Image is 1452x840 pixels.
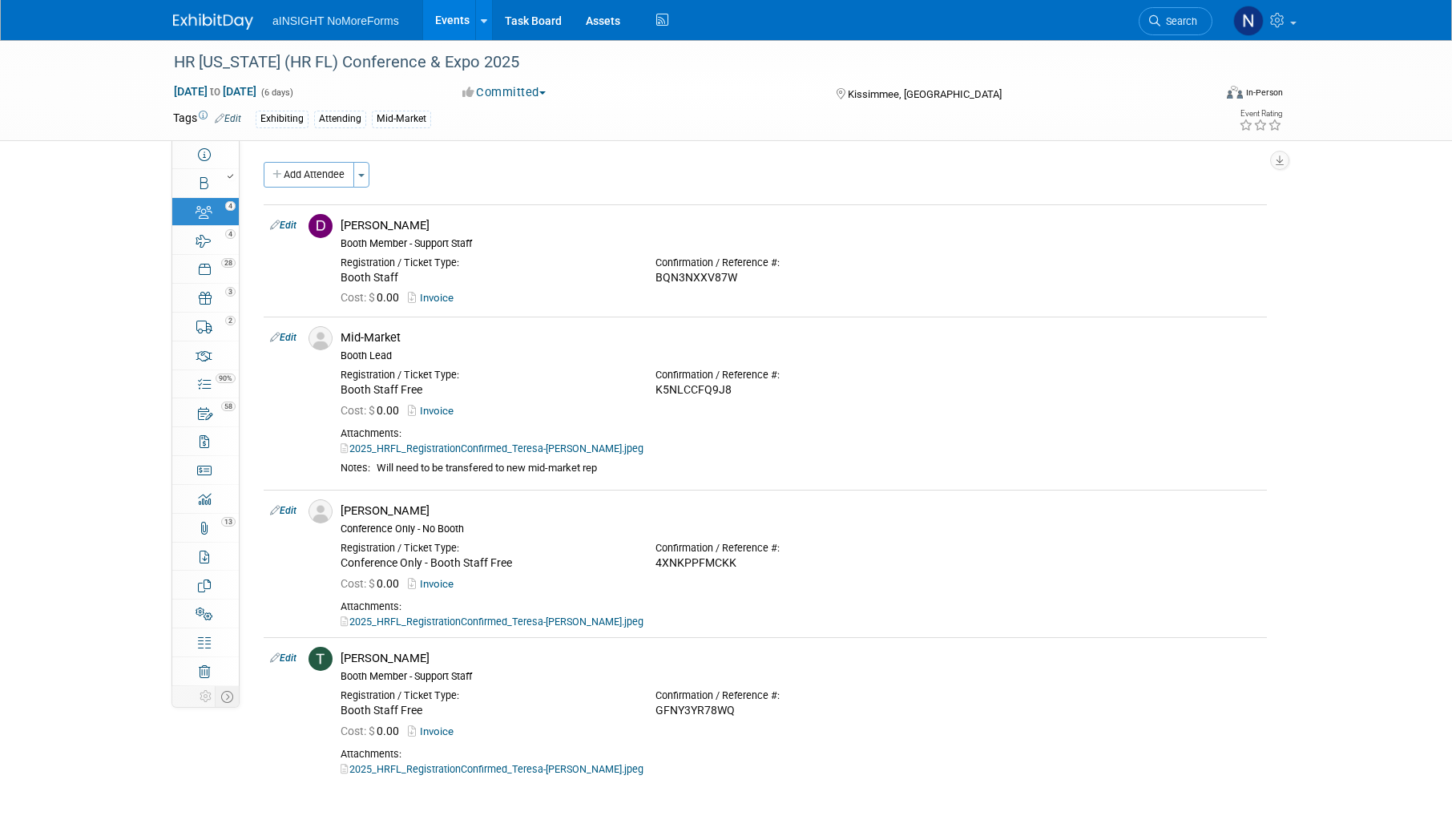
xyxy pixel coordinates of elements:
a: Search [1139,7,1212,35]
div: Attending [314,111,366,127]
div: 4XNKPPFMCKK [655,556,946,571]
div: Exhibiting [256,111,309,127]
a: Edit [270,505,296,516]
a: Invoice [408,292,460,304]
div: Confirmation / Reference #: [655,542,946,555]
img: T.jpg [309,647,333,671]
a: 28 [172,255,239,283]
div: Booth Staff Free [341,704,631,718]
img: Format-Inperson.png [1227,86,1243,99]
div: Booth Member - Support Staff [341,237,1260,250]
a: 58 [172,398,239,426]
div: Event Rating [1239,110,1282,118]
span: 4 [225,201,236,211]
i: Booth reservation complete [228,173,233,180]
span: Kissimmee, [GEOGRAPHIC_DATA] [848,88,1002,100]
span: 3 [225,287,236,297]
a: 13 [172,514,239,542]
div: BQN3NXXV87W [655,271,946,285]
a: Edit [215,113,241,124]
a: 2025_HRFL_RegistrationConfirmed_Teresa-[PERSON_NAME].jpeg [341,763,643,775]
td: Tags [173,110,241,128]
span: 4 [225,229,236,239]
div: Confirmation / Reference #: [655,689,946,702]
span: 28 [221,258,236,268]
div: Registration / Ticket Type: [341,369,631,382]
a: Invoice [408,405,460,417]
div: Confirmation / Reference #: [655,369,946,382]
div: Event Format [1118,83,1283,107]
div: K5NLCCFQ9J8 [655,383,946,398]
div: Registration / Ticket Type: [341,689,631,702]
div: HR [US_STATE] (HR FL) Conference & Expo 2025 [168,48,1188,77]
span: 2 [225,316,236,325]
span: Cost: $ [341,577,377,590]
div: Mid-Market [372,111,431,127]
a: Invoice [408,578,460,590]
div: Notes: [341,462,370,475]
span: 0.00 [341,725,405,737]
img: Associate-Profile-5.png [309,326,333,350]
span: Cost: $ [341,725,377,737]
img: Nichole Brown [1233,6,1264,36]
span: 58 [221,402,236,411]
div: Registration / Ticket Type: [341,256,631,269]
div: Booth Staff [341,271,631,285]
span: 0.00 [341,577,405,590]
div: Mid-Market [341,330,1260,345]
a: Edit [270,220,296,231]
span: (6 days) [260,87,293,98]
a: Edit [270,332,296,343]
a: 90% [172,370,239,398]
a: Edit [270,652,296,664]
span: Cost: $ [341,291,377,304]
div: Booth Staff Free [341,383,631,398]
div: Booth Lead [341,349,1260,362]
div: [PERSON_NAME] [341,651,1260,666]
div: Attachments: [341,748,1260,761]
div: Confirmation / Reference #: [655,256,946,269]
div: In-Person [1245,87,1283,99]
span: 0.00 [341,291,405,304]
div: Conference Only - No Booth [341,523,1260,535]
span: [DATE] [DATE] [173,84,257,99]
div: [PERSON_NAME] [341,503,1260,519]
span: to [208,85,223,98]
a: 3 [172,284,239,312]
span: 90% [216,374,236,383]
a: 2025_HRFL_RegistrationConfirmed_Teresa-[PERSON_NAME].jpeg [341,442,643,454]
span: 0.00 [341,404,405,417]
img: ExhibitDay [173,14,253,30]
div: Conference Only - Booth Staff Free [341,556,631,571]
a: 2 [172,313,239,341]
td: Toggle Event Tabs [216,686,240,707]
div: GFNY3YR78WQ [655,704,946,718]
div: Booth Member - Support Staff [341,670,1260,683]
div: Attachments: [341,427,1260,440]
span: 13 [221,517,236,527]
a: Invoice [408,725,460,737]
img: D.jpg [309,214,333,238]
button: Committed [457,84,552,101]
a: 2025_HRFL_RegistrationConfirmed_Teresa-[PERSON_NAME].jpeg [341,616,643,628]
div: [PERSON_NAME] [341,218,1260,233]
span: Search [1160,15,1197,27]
td: Personalize Event Tab Strip [196,686,216,707]
a: 4 [172,226,239,254]
div: Registration / Ticket Type: [341,542,631,555]
div: Attachments: [341,600,1260,613]
button: Add Attendee [264,162,354,188]
span: aINSIGHT NoMoreForms [272,14,399,27]
span: Cost: $ [341,404,377,417]
a: 4 [172,198,239,226]
img: Associate-Profile-5.png [309,499,333,523]
div: Will need to be transfered to new mid-market rep [377,462,1260,475]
